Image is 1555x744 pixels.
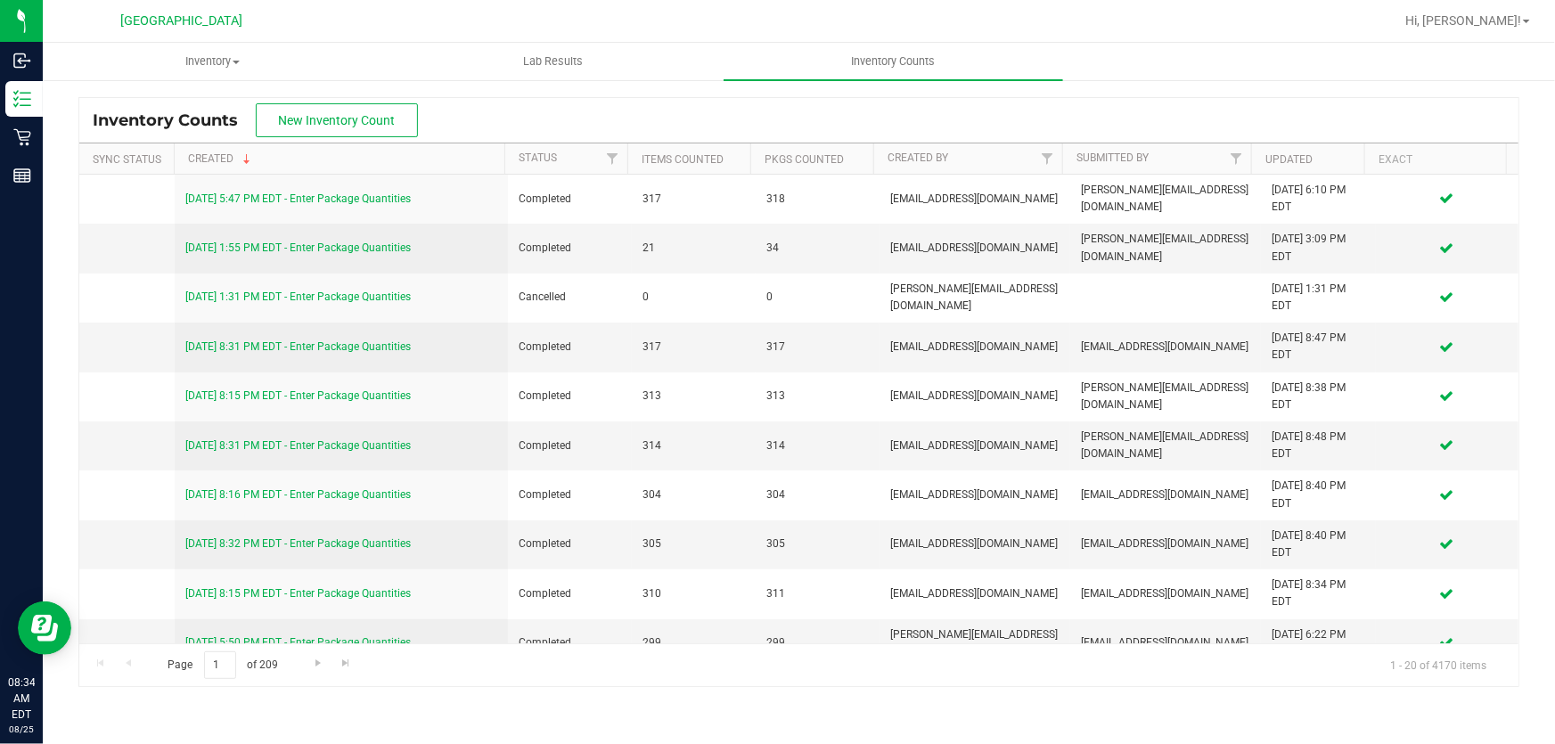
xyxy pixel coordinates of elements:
div: [DATE] 8:47 PM EDT [1272,330,1364,364]
span: [PERSON_NAME][EMAIL_ADDRESS][DOMAIN_NAME] [1081,231,1250,265]
span: 317 [766,339,869,356]
a: Go to the next page [305,651,331,675]
a: [DATE] 5:47 PM EDT - Enter Package Quantities [185,192,411,205]
span: Page of 209 [152,651,293,679]
a: [DATE] 1:31 PM EDT - Enter Package Quantities [185,290,411,303]
div: [DATE] 6:22 PM EDT [1272,626,1364,660]
span: [EMAIL_ADDRESS][DOMAIN_NAME] [890,585,1060,602]
span: [EMAIL_ADDRESS][DOMAIN_NAME] [890,486,1060,503]
a: Filter [1222,143,1251,174]
span: [EMAIL_ADDRESS][DOMAIN_NAME] [1081,634,1250,651]
inline-svg: Retail [13,128,31,146]
span: Completed [519,191,621,208]
span: 299 [642,634,745,651]
a: [DATE] 5:50 PM EDT - Enter Package Quantities [185,636,411,649]
span: 1 - 20 of 4170 items [1376,651,1501,678]
inline-svg: Inventory [13,90,31,108]
a: Sync Status [93,153,161,166]
div: [DATE] 8:40 PM EDT [1272,478,1364,511]
a: Filter [1033,143,1062,174]
span: Hi, [PERSON_NAME]! [1405,13,1521,28]
a: [DATE] 8:31 PM EDT - Enter Package Quantities [185,439,411,452]
span: 305 [766,536,869,552]
span: [PERSON_NAME][EMAIL_ADDRESS][DOMAIN_NAME] [1081,429,1250,462]
a: Items Counted [642,153,724,166]
span: 311 [766,585,869,602]
span: [EMAIL_ADDRESS][DOMAIN_NAME] [1081,339,1250,356]
span: [EMAIL_ADDRESS][DOMAIN_NAME] [890,388,1060,405]
span: 310 [642,585,745,602]
a: Go to the last page [333,651,359,675]
span: 313 [766,388,869,405]
span: [EMAIL_ADDRESS][DOMAIN_NAME] [890,536,1060,552]
a: Updated [1265,153,1313,166]
span: 313 [642,388,745,405]
span: Completed [519,240,621,257]
span: New Inventory Count [279,113,396,127]
a: Created By [888,151,948,164]
span: Inventory [44,53,382,69]
button: New Inventory Count [256,103,418,137]
a: Submitted By [1076,151,1149,164]
p: 08/25 [8,723,35,736]
span: 0 [766,289,869,306]
a: [DATE] 1:55 PM EDT - Enter Package Quantities [185,241,411,254]
span: [PERSON_NAME][EMAIL_ADDRESS][DOMAIN_NAME] [890,626,1060,660]
span: Completed [519,388,621,405]
span: [EMAIL_ADDRESS][DOMAIN_NAME] [1081,486,1250,503]
span: [EMAIL_ADDRESS][DOMAIN_NAME] [890,437,1060,454]
span: 317 [642,191,745,208]
a: [DATE] 8:15 PM EDT - Enter Package Quantities [185,389,411,402]
span: [EMAIL_ADDRESS][DOMAIN_NAME] [1081,585,1250,602]
span: 0 [642,289,745,306]
span: [EMAIL_ADDRESS][DOMAIN_NAME] [1081,536,1250,552]
div: [DATE] 8:48 PM EDT [1272,429,1364,462]
div: [DATE] 1:31 PM EDT [1272,281,1364,315]
inline-svg: Reports [13,167,31,184]
a: Created [188,152,254,165]
input: 1 [204,651,236,679]
span: 314 [642,437,745,454]
div: [DATE] 3:09 PM EDT [1272,231,1364,265]
a: [DATE] 8:16 PM EDT - Enter Package Quantities [185,488,411,501]
div: [DATE] 8:40 PM EDT [1272,527,1364,561]
p: 08:34 AM EDT [8,675,35,723]
a: [DATE] 8:31 PM EDT - Enter Package Quantities [185,340,411,353]
span: 305 [642,536,745,552]
span: Completed [519,585,621,602]
iframe: Resource center [18,601,71,655]
span: Inventory Counts [93,110,256,130]
span: 304 [642,486,745,503]
span: Completed [519,339,621,356]
span: Cancelled [519,289,621,306]
a: [DATE] 8:32 PM EDT - Enter Package Quantities [185,537,411,550]
a: Status [520,151,558,164]
span: [EMAIL_ADDRESS][DOMAIN_NAME] [890,191,1060,208]
span: [PERSON_NAME][EMAIL_ADDRESS][DOMAIN_NAME] [890,281,1060,315]
span: 34 [766,240,869,257]
span: [EMAIL_ADDRESS][DOMAIN_NAME] [890,240,1060,257]
a: Pkgs Counted [765,153,844,166]
span: 21 [642,240,745,257]
a: Inventory Counts [724,43,1064,80]
th: Exact [1364,143,1506,175]
a: Lab Results [383,43,724,80]
span: Completed [519,486,621,503]
span: [PERSON_NAME][EMAIL_ADDRESS][DOMAIN_NAME] [1081,182,1250,216]
span: Completed [519,536,621,552]
span: 318 [766,191,869,208]
a: [DATE] 8:15 PM EDT - Enter Package Quantities [185,587,411,600]
span: 299 [766,634,869,651]
span: Inventory Counts [828,53,960,69]
span: [EMAIL_ADDRESS][DOMAIN_NAME] [890,339,1060,356]
span: 314 [766,437,869,454]
a: Inventory [43,43,383,80]
span: 304 [766,486,869,503]
a: Filter [598,143,627,174]
span: Completed [519,634,621,651]
div: [DATE] 8:34 PM EDT [1272,576,1364,610]
span: Completed [519,437,621,454]
span: 317 [642,339,745,356]
span: [GEOGRAPHIC_DATA] [121,13,243,29]
span: Lab Results [499,53,607,69]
